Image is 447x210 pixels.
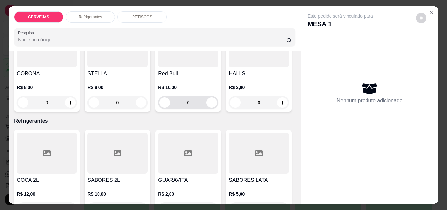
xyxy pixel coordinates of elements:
p: Refrigerantes [14,117,295,125]
p: R$ 8,00 [87,84,148,91]
p: R$ 2,00 [229,84,289,91]
p: PETISCOS [132,14,152,20]
p: R$ 5,00 [229,191,289,197]
button: decrease-product-quantity [18,97,28,108]
p: CERVEJAS [28,14,49,20]
h4: CORONA [17,70,77,78]
button: increase-product-quantity [65,97,76,108]
button: decrease-product-quantity [159,97,170,108]
p: R$ 10,00 [158,84,218,91]
h4: HALLS [229,70,289,78]
label: Pesquisa [18,30,36,36]
h4: Red Bull [158,70,218,78]
button: Close [426,8,437,18]
h4: STELLA [87,70,148,78]
input: Pesquisa [18,36,286,43]
p: R$ 2,00 [158,191,218,197]
p: Este pedido será vinculado para [308,13,373,19]
p: R$ 8,00 [17,84,77,91]
p: MESA 1 [308,19,373,29]
button: decrease-product-quantity [230,97,241,108]
button: decrease-product-quantity [416,13,426,23]
p: Nenhum produto adicionado [337,97,402,105]
p: R$ 12,00 [17,191,77,197]
h4: SABORES 2L [87,176,148,184]
button: increase-product-quantity [206,97,217,108]
p: Refrigerantes [79,14,102,20]
h4: GUARAVITA [158,176,218,184]
button: increase-product-quantity [136,97,146,108]
h4: SABORES LATA [229,176,289,184]
p: R$ 10,00 [87,191,148,197]
h4: COCA 2L [17,176,77,184]
button: increase-product-quantity [277,97,288,108]
button: decrease-product-quantity [89,97,99,108]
